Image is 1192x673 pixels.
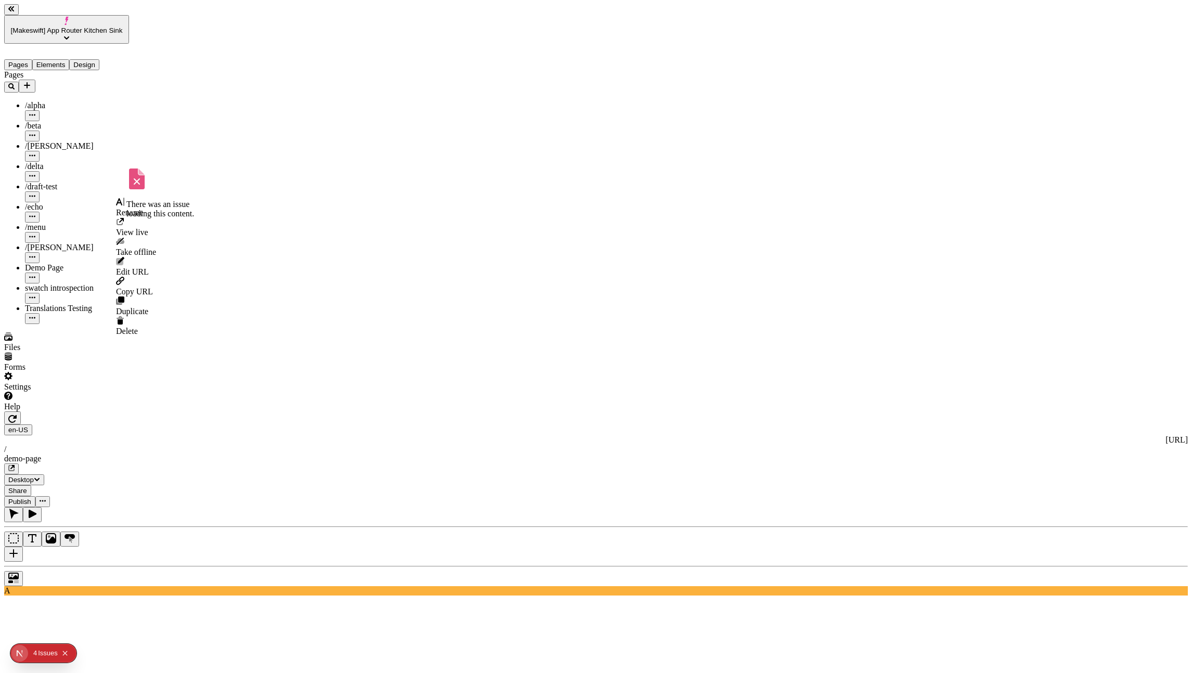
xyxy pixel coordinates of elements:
[4,70,129,80] div: Pages
[8,426,28,434] span: en-US
[4,532,23,547] button: Box
[25,141,129,151] div: /[PERSON_NAME]
[4,454,1188,463] div: demo-page
[4,363,129,372] div: Forms
[116,208,143,217] span: Rename
[69,59,99,70] button: Design
[116,307,148,316] span: Duplicate
[19,80,35,93] button: Add new
[4,59,32,70] button: Pages
[4,586,1188,596] div: A
[4,435,1188,445] div: [URL]
[4,424,32,435] button: Open locale picker
[116,287,153,296] span: Copy URL
[25,182,129,191] div: /draft-test
[25,263,129,273] div: Demo Page
[25,162,129,171] div: /delta
[25,304,129,313] div: Translations Testing
[4,8,152,18] p: Cookie Test Route
[25,202,129,212] div: /echo
[23,532,42,547] button: Text
[8,476,34,484] span: Desktop
[25,243,129,252] div: /[PERSON_NAME]
[11,27,123,34] span: [Makeswift] App Router Kitchen Sink
[4,382,129,392] div: Settings
[116,267,149,276] span: Edit URL
[25,101,129,110] div: /alpha
[4,496,35,507] button: Publish
[126,200,204,218] p: There was an issue loading this content.
[8,487,27,495] span: Share
[60,532,79,547] button: Button
[116,327,138,335] span: Delete
[116,228,148,237] span: View live
[25,283,129,293] div: swatch introspection
[4,15,129,44] button: [Makeswift] App Router Kitchen Sink
[25,223,129,232] div: /menu
[42,532,60,547] button: Image
[32,59,70,70] button: Elements
[4,445,1188,454] div: /
[8,498,31,506] span: Publish
[4,474,44,485] button: Desktop
[116,248,156,256] span: Take offline
[4,402,129,411] div: Help
[25,121,129,131] div: /beta
[4,343,129,352] div: Files
[4,485,31,496] button: Share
